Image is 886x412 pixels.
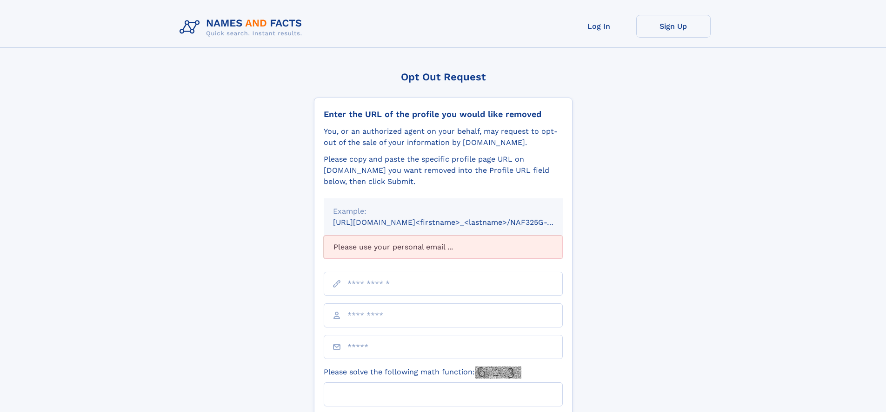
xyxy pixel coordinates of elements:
div: You, or an authorized agent on your behalf, may request to opt-out of the sale of your informatio... [324,126,563,148]
label: Please solve the following math function: [324,366,521,379]
a: Sign Up [636,15,711,38]
div: Please use your personal email ... [324,235,563,259]
a: Log In [562,15,636,38]
small: [URL][DOMAIN_NAME]<firstname>_<lastname>/NAF325G-xxxxxxxx [333,218,580,227]
div: Example: [333,206,553,217]
div: Please copy and paste the specific profile page URL on [DOMAIN_NAME] you want removed into the Pr... [324,154,563,187]
div: Opt Out Request [314,71,573,83]
img: Logo Names and Facts [176,15,310,40]
div: Enter the URL of the profile you would like removed [324,109,563,119]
